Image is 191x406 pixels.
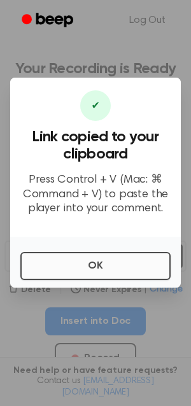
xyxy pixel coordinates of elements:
[117,5,178,36] a: Log Out
[20,252,171,280] button: OK
[20,173,171,216] p: Press Control + V (Mac: ⌘ Command + V) to paste the player into your comment.
[20,129,171,163] h3: Link copied to your clipboard
[13,8,85,33] a: Beep
[80,90,111,121] div: ✔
